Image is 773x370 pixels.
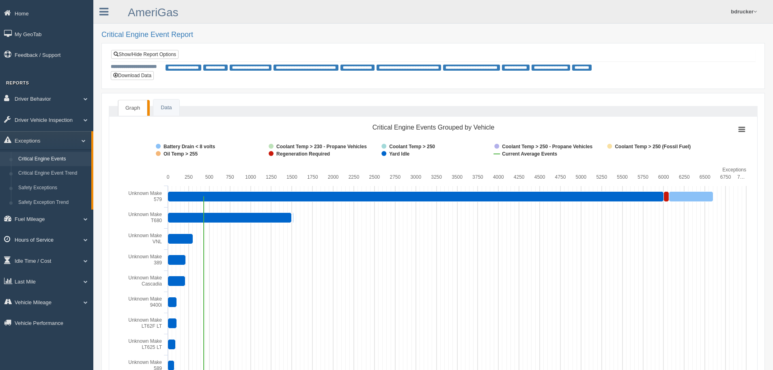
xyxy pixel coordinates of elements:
tspan: Current Average Events [502,151,557,157]
tspan: 579 [154,197,162,202]
tspan: Coolant Temp > 230 - Propane Vehicles [276,144,367,149]
text: 5000 [576,174,587,180]
text: 6250 [679,174,690,180]
tspan: 7… [737,174,745,180]
tspan: Yard Idle [389,151,409,157]
text: 1750 [307,174,318,180]
text: 2500 [369,174,380,180]
tspan: Regeneration Required [276,151,330,157]
text: 5750 [637,174,648,180]
tspan: T680 [151,218,162,223]
text: 250 [185,174,193,180]
text: 4500 [534,174,545,180]
tspan: Unknown Make [128,317,162,323]
tspan: VNL [153,239,162,245]
tspan: 9400i [150,302,162,308]
text: 6500 [700,174,711,180]
text: 750 [226,174,234,180]
text: 2250 [349,174,360,180]
text: 2000 [328,174,339,180]
tspan: LT625 LT [142,344,162,350]
text: 3500 [452,174,463,180]
a: Graph [118,100,147,116]
tspan: Unknown Make [128,275,162,281]
text: 4000 [493,174,504,180]
tspan: Unknown Make [128,190,162,196]
tspan: Coolant Temp > 250 [389,144,435,149]
a: Safety Exception Trend [15,195,91,210]
tspan: Unknown Make [128,359,162,365]
tspan: Unknown Make [128,254,162,260]
tspan: Exceptions [722,167,746,173]
text: 6000 [658,174,669,180]
text: 0 [167,174,170,180]
text: 4750 [555,174,566,180]
a: Critical Engine Events [15,152,91,167]
tspan: Coolant Temp > 250 (Fossil Fuel) [615,144,691,149]
text: 2750 [390,174,400,180]
tspan: Battery Drain < 8 volts [164,144,215,149]
tspan: 389 [154,260,162,266]
text: 1500 [286,174,297,180]
text: 1000 [245,174,256,180]
tspan: Coolant Temp > 250 - Propane Vehicles [502,144,592,149]
text: 1250 [266,174,277,180]
tspan: Unknown Make [128,338,162,344]
text: 4250 [514,174,525,180]
text: 500 [205,174,213,180]
h2: Critical Engine Event Report [101,31,765,39]
a: Data [153,100,179,116]
a: Critical Engine Event Trend [15,166,91,181]
a: AmeriGas [128,6,178,19]
text: 6750 [720,174,731,180]
tspan: Critical Engine Events Grouped by Vehicle [373,124,495,131]
tspan: Oil Temp > 255 [164,151,198,157]
tspan: Unknown Make [128,212,162,217]
a: Safety Exceptions [15,181,91,195]
tspan: LT62F LT [142,323,162,329]
text: 3750 [472,174,483,180]
tspan: Cascadia [142,281,162,287]
a: Show/Hide Report Options [111,50,179,59]
text: 5500 [617,174,628,180]
text: 5250 [596,174,607,180]
text: 3000 [410,174,421,180]
button: Download Data [111,71,154,80]
text: 3250 [431,174,442,180]
tspan: Unknown Make [128,296,162,302]
tspan: Unknown Make [128,233,162,238]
